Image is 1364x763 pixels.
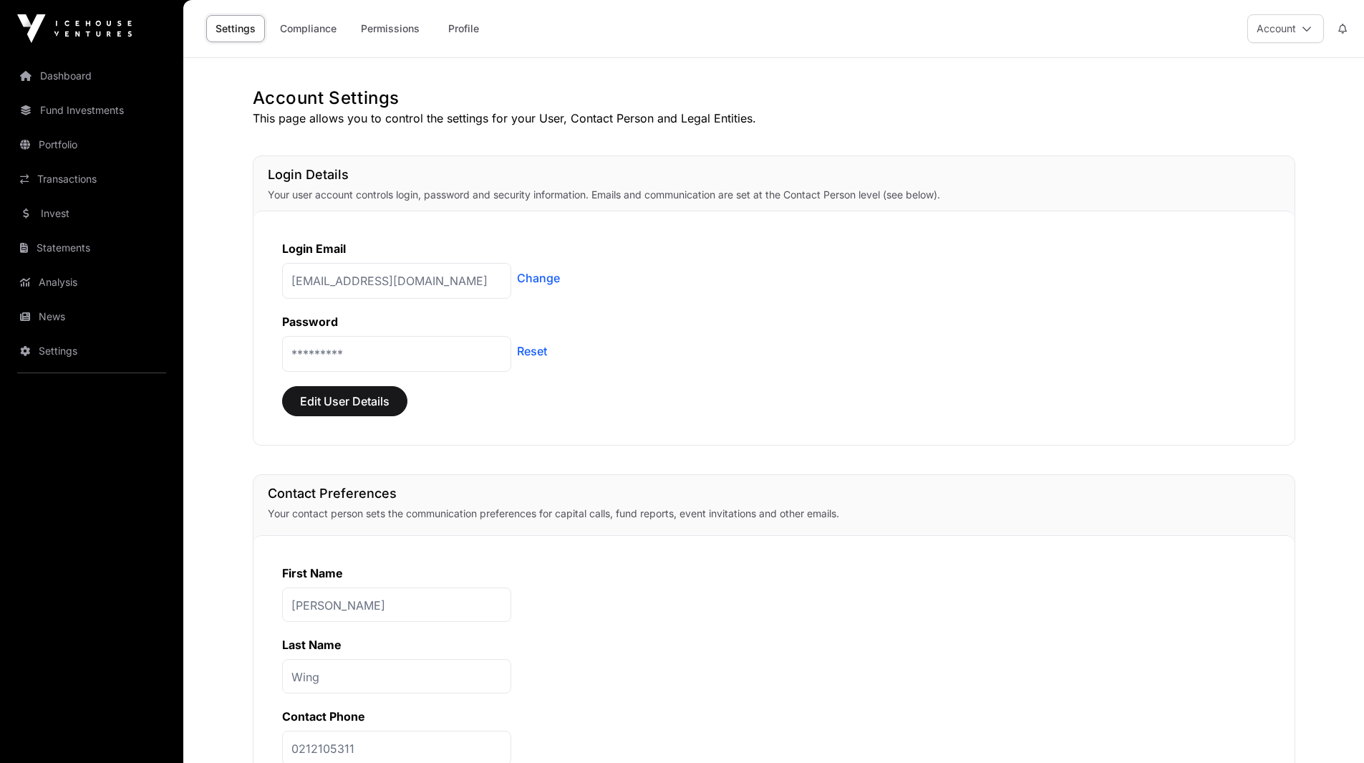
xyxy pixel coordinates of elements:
[517,269,560,287] a: Change
[253,110,1295,127] p: This page allows you to control the settings for your User, Contact Person and Legal Entities.
[352,15,429,42] a: Permissions
[282,587,511,622] p: [PERSON_NAME]
[11,198,172,229] a: Invest
[11,163,172,195] a: Transactions
[1292,694,1364,763] iframe: Chat Widget
[517,342,547,360] a: Reset
[271,15,346,42] a: Compliance
[282,709,365,724] label: Contact Phone
[268,507,1280,521] p: Your contact person sets the communication preferences for capital calls, fund reports, event inv...
[11,129,172,160] a: Portfolio
[11,232,172,264] a: Statements
[282,566,343,580] label: First Name
[11,60,172,92] a: Dashboard
[268,188,1280,202] p: Your user account controls login, password and security information. Emails and communication are...
[282,659,511,694] p: Wing
[282,386,407,416] button: Edit User Details
[282,241,346,256] label: Login Email
[268,165,1280,185] h1: Login Details
[282,315,338,329] label: Password
[11,95,172,126] a: Fund Investments
[268,484,1280,504] h1: Contact Preferences
[206,15,265,42] a: Settings
[435,15,492,42] a: Profile
[253,87,1295,110] h1: Account Settings
[282,263,511,299] p: [EMAIL_ADDRESS][DOMAIN_NAME]
[300,393,390,410] span: Edit User Details
[11,335,172,367] a: Settings
[11,301,172,332] a: News
[17,14,132,43] img: Icehouse Ventures Logo
[1247,14,1324,43] button: Account
[11,267,172,298] a: Analysis
[282,638,342,652] label: Last Name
